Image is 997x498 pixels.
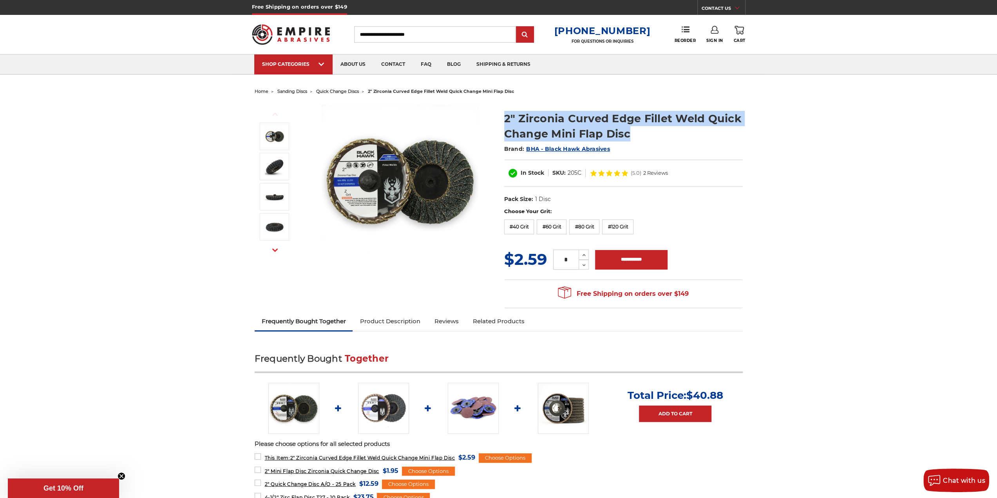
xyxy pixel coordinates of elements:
[402,467,455,476] div: Choose Options
[277,89,307,94] a: sanding discs
[264,455,290,461] strong: This Item:
[427,313,465,330] a: Reviews
[345,353,389,364] span: Together
[504,208,743,215] label: Choose Your Grit:
[628,389,723,402] p: Total Price:
[479,453,532,463] div: Choose Options
[265,157,284,176] img: die grinder fillet weld flap disc
[439,54,469,74] a: blog
[568,169,581,177] dd: 205C
[923,469,989,492] button: Chat with us
[368,89,514,94] span: 2" zirconia curved edge fillet weld quick change mini flap disc
[252,19,330,50] img: Empire Abrasives
[322,103,478,259] img: BHA 2 inch mini curved edge quick change flap discs
[333,54,373,74] a: about us
[504,111,743,141] h1: 2" Zirconia Curved Edge Fillet Weld Quick Change Mini Flap Disc
[554,25,650,36] a: [PHONE_NUMBER]
[373,54,413,74] a: contact
[558,286,689,302] span: Free Shipping on orders over $149
[733,38,745,43] span: Cart
[469,54,538,74] a: shipping & returns
[264,468,379,474] span: 2" Mini Flap Disc Zirconia Quick Change Disc
[353,313,427,330] a: Product Description
[413,54,439,74] a: faq
[706,38,723,43] span: Sign In
[639,406,711,422] a: Add to Cart
[255,89,268,94] a: home
[266,242,284,259] button: Next
[517,27,533,43] input: Submit
[702,4,745,15] a: CONTACT US
[255,313,353,330] a: Frequently Bought Together
[504,250,547,269] span: $2.59
[118,472,125,480] button: Close teaser
[643,170,668,176] span: 2 Reviews
[526,145,610,152] a: BHA - Black Hawk Abrasives
[265,127,284,146] img: BHA 2 inch mini curved edge quick change flap discs
[943,477,985,484] span: Chat with us
[674,38,696,43] span: Reorder
[631,170,641,176] span: (5.0)
[264,455,455,461] span: 2" Zirconia Curved Edge Fillet Weld Quick Change Mini Flap Disc
[255,440,743,449] p: Please choose options for all selected products
[43,484,83,492] span: Get 10% Off
[265,187,284,206] img: 2" roloc fillet weld flap disc
[264,481,355,487] span: 2" Quick Change Disc A/O - 25 Pack
[359,478,378,489] span: $12.59
[674,26,696,43] a: Reorder
[521,169,544,176] span: In Stock
[268,383,319,434] img: BHA 2 inch mini curved edge quick change flap discs
[382,480,435,489] div: Choose Options
[458,452,475,463] span: $2.59
[504,145,525,152] span: Brand:
[552,169,566,177] dt: SKU:
[504,195,533,203] dt: Pack Size:
[262,61,325,67] div: SHOP CATEGORIES
[265,217,284,237] img: quick change flapper disc with rounded edge
[8,478,119,498] div: Get 10% OffClose teaser
[465,313,531,330] a: Related Products
[733,26,745,43] a: Cart
[255,353,342,364] span: Frequently Bought
[266,106,284,123] button: Previous
[316,89,359,94] a: quick change discs
[686,389,723,402] span: $40.88
[554,39,650,44] p: FOR QUESTIONS OR INQUIRIES
[383,465,398,476] span: $1.95
[535,195,550,203] dd: 1 Disc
